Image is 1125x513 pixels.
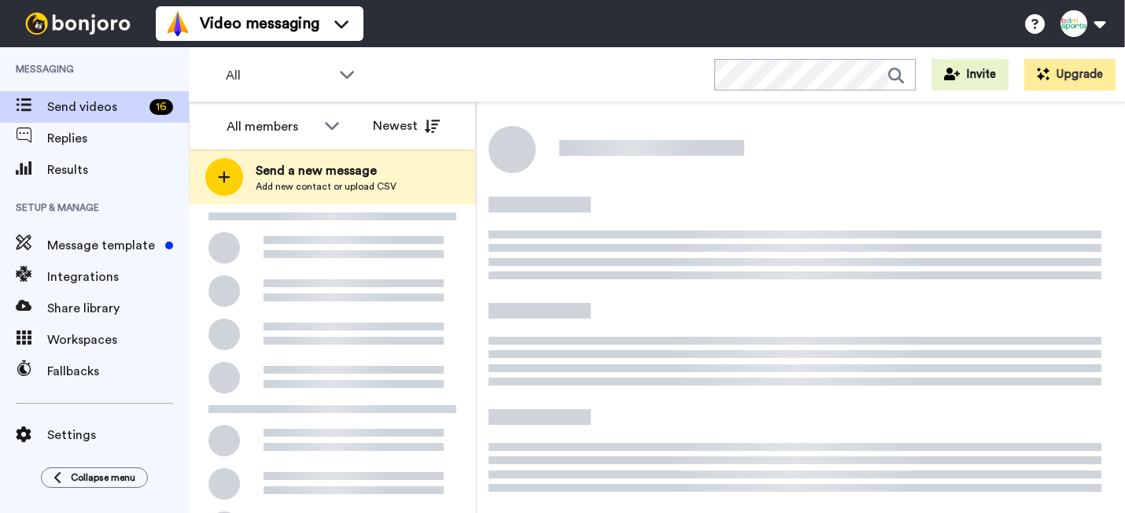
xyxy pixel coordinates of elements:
[256,180,397,193] span: Add new contact or upload CSV
[47,236,159,255] span: Message template
[47,330,189,349] span: Workspaces
[200,13,319,35] span: Video messaging
[47,161,189,179] span: Results
[226,66,331,85] span: All
[227,117,316,136] div: All members
[1024,59,1116,90] button: Upgrade
[165,11,190,36] img: vm-color.svg
[361,110,452,142] button: Newest
[256,161,397,180] span: Send a new message
[47,362,189,381] span: Fallbacks
[47,268,189,286] span: Integrations
[47,129,189,148] span: Replies
[47,299,189,318] span: Share library
[47,426,189,445] span: Settings
[71,471,135,484] span: Collapse menu
[47,98,143,116] span: Send videos
[149,99,173,115] div: 16
[41,467,148,488] button: Collapse menu
[931,59,1009,90] button: Invite
[19,13,137,35] img: bj-logo-header-white.svg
